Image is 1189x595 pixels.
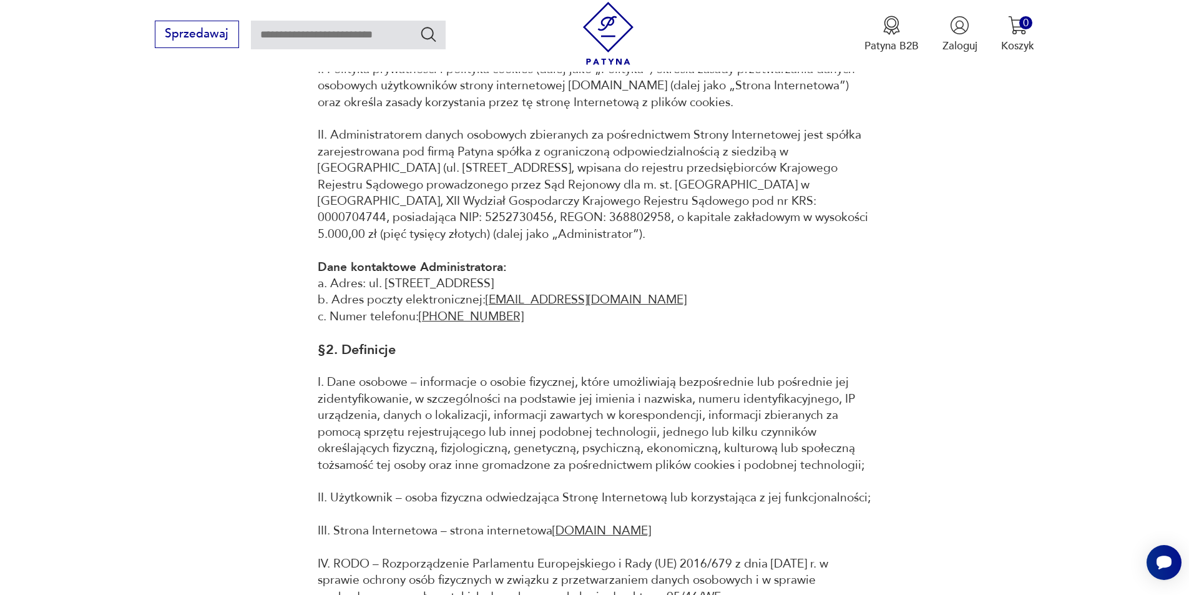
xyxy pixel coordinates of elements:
p: Zaloguj [942,39,977,53]
img: Ikonka użytkownika [950,16,969,35]
div: 0 [1019,16,1032,29]
iframe: Smartsupp widget button [1147,545,1182,580]
p: a. Adres: ul. [STREET_ADDRESS] b. Adres poczty elektronicznej: c. Numer telefonu: [318,259,872,325]
p: II. Użytkownik – osoba fizyczna odwiedzająca Stronę Internetową lub korzystająca z jej funkcjonal... [318,489,872,506]
p: Patyna B2B [864,39,919,53]
button: Zaloguj [942,16,977,53]
p: Koszyk [1001,39,1034,53]
p: I. Polityka prywatności i polityka cookies (dalej jako „Polityka”) określa zasady przetwarzania d... [318,61,872,111]
button: 0Koszyk [1001,16,1034,53]
button: Patyna B2B [864,16,919,53]
a: [EMAIL_ADDRESS][DOMAIN_NAME] [486,292,687,308]
a: [DOMAIN_NAME] [552,523,651,539]
p: I. Dane osobowe – informacje o osobie fizycznej, które umożliwiają bezpośrednie lub pośrednie jej... [318,374,872,473]
p: III. Strona Internetowa – strona internetowa [318,523,872,539]
a: Sprzedawaj [155,30,239,40]
button: Szukaj [419,25,438,43]
button: Sprzedawaj [155,21,239,48]
img: Ikona koszyka [1008,16,1027,35]
a: [PHONE_NUMBER] [419,308,524,325]
strong: §2. Definicje [318,340,396,359]
a: Ikona medaluPatyna B2B [864,16,919,53]
p: II. Administratorem danych osobowych zbieranych za pośrednictwem Strony Internetowej jest spółka ... [318,127,872,242]
img: Patyna - sklep z meblami i dekoracjami vintage [577,2,640,65]
img: Ikona medalu [882,16,901,35]
strong: Dane kontaktowe Administratora: [318,259,507,275]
